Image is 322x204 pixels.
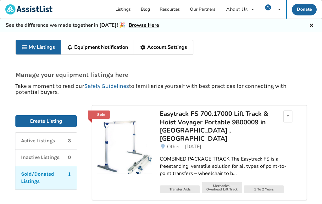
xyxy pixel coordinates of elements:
[265,4,271,10] img: user icon
[292,4,317,15] a: Donate
[111,0,136,19] a: Listings
[185,0,220,19] a: Our Partners
[160,185,200,193] div: Transfer Aids
[136,0,155,19] a: Blog
[244,185,284,193] div: 1 To 2 Years
[15,71,307,78] p: Manage your equipment listings here
[155,0,185,19] a: Resources
[5,4,53,14] img: assistlist-logo
[68,137,71,144] p: 3
[160,110,270,143] a: Easytrack FS 700.17000 Lift Track & Hoist Voyager Portable 9800009 in [GEOGRAPHIC_DATA] , [GEOGRA...
[15,83,307,95] p: Take a moment to read our to familiarize yourself with best practices for connecting with potenti...
[21,137,55,144] p: Active Listings
[160,156,301,177] div: COMBINED PACKAGE TRACK The Easytrack FS is a freestanding, versatile solution for all types of po...
[68,171,71,185] p: 1
[61,40,134,54] a: Equipment Notification
[15,115,77,127] a: Create Listing
[129,22,159,29] a: Browse Here
[160,143,301,150] a: Other - [DATE]
[160,150,301,182] a: COMBINED PACKAGE TRACK The Easytrack FS is a freestanding, versatile solution for all types of po...
[97,119,152,174] img: transfer aids-easytrack fs 700.17000 lift track & hoist voyager portable 9800009 in qualicum beac...
[134,40,193,54] a: Account Settings
[68,154,71,161] p: 0
[16,40,61,54] a: My Listings
[21,171,68,185] p: Sold/Donated Listings
[6,22,159,29] h5: See the difference we made together in [DATE]! 🎉
[167,143,201,150] span: Other - [DATE]
[97,110,152,174] a: Sold
[202,182,242,193] div: Mechanical Overhead Lift Track
[160,110,270,143] div: Easytrack FS 700.17000 Lift Track & Hoist Voyager Portable 9800009 in [GEOGRAPHIC_DATA] , [GEOGRA...
[21,154,59,161] p: Inactive Listings
[84,82,129,89] a: Safety Guidelines
[88,110,110,119] a: Sold
[226,7,248,12] div: About Us
[160,182,301,195] a: Transfer AidsMechanical Overhead Lift Track1 To 2 Years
